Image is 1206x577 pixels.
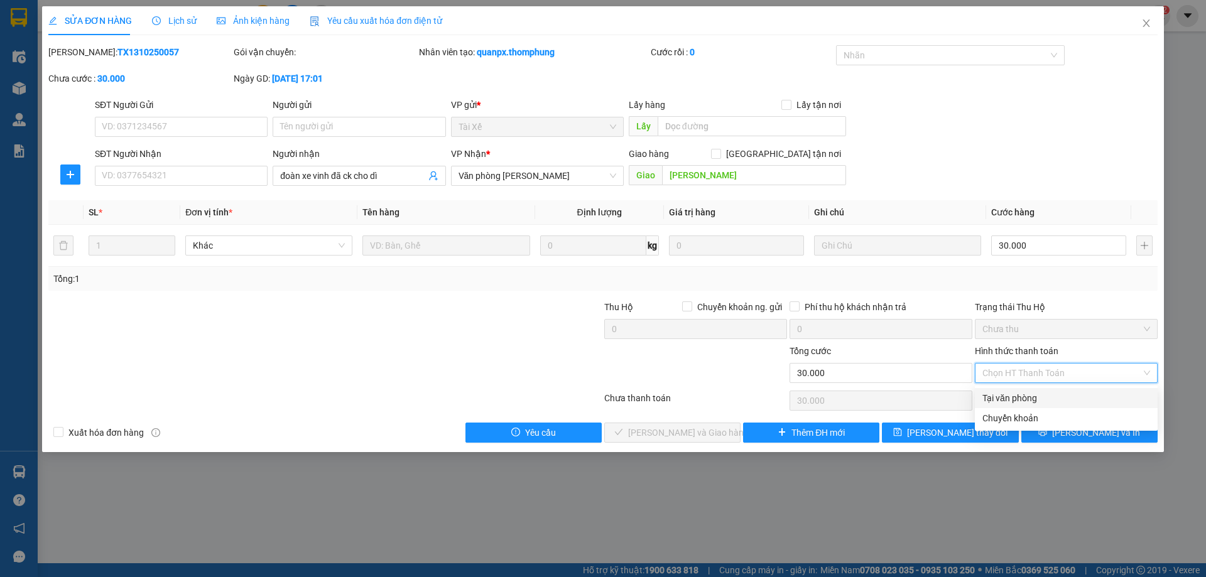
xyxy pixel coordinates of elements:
[89,207,99,217] span: SL
[465,423,602,443] button: exclamation-circleYêu cầu
[272,73,323,84] b: [DATE] 17:01
[658,116,846,136] input: Dọc đường
[975,346,1058,356] label: Hình thức thanh toán
[362,235,530,256] input: VD: Bàn, Ghế
[60,164,80,185] button: plus
[48,72,231,85] div: Chưa cước :
[1038,428,1047,438] span: printer
[651,45,834,59] div: Cước rồi :
[791,426,845,439] span: Thêm ĐH mới
[669,235,804,256] input: 0
[310,16,320,26] img: icon
[629,149,669,159] span: Giao hàng
[95,147,268,161] div: SĐT Người Nhận
[234,72,416,85] div: Ngày GD:
[185,207,232,217] span: Đơn vị tính
[217,16,225,25] span: picture
[511,428,520,438] span: exclamation-circle
[451,149,486,159] span: VP Nhận
[629,100,665,110] span: Lấy hàng
[63,426,149,439] span: Xuất hóa đơn hàng
[982,411,1150,425] div: Chuyển khoản
[662,165,846,185] input: Dọc đường
[604,423,741,443] button: check[PERSON_NAME] và Giao hàng
[1021,423,1158,443] button: printer[PERSON_NAME] và In
[459,166,616,185] span: Văn phòng Quỳnh Lưu
[791,98,846,112] span: Lấy tận nơi
[778,428,786,438] span: plus
[97,73,125,84] b: 30.000
[1129,6,1164,41] button: Close
[151,428,160,437] span: info-circle
[428,171,438,181] span: user-add
[692,300,787,314] span: Chuyển khoản ng. gửi
[893,428,902,438] span: save
[721,147,846,161] span: [GEOGRAPHIC_DATA] tận nơi
[982,364,1150,382] span: Chọn HT Thanh Toán
[1052,426,1140,439] span: [PERSON_NAME] và In
[882,423,1018,443] button: save[PERSON_NAME] thay đổi
[451,98,624,112] div: VP gửi
[310,16,442,26] span: Yêu cầu xuất hóa đơn điện tử
[790,346,831,356] span: Tổng cước
[477,47,555,57] b: quanpx.thomphung
[743,423,879,443] button: plusThêm ĐH mới
[604,302,633,312] span: Thu Hộ
[48,16,57,25] span: edit
[907,426,1008,439] span: [PERSON_NAME] thay đổi
[982,320,1150,338] span: Chưa thu
[53,272,465,286] div: Tổng: 1
[273,98,445,112] div: Người gửi
[982,391,1150,405] div: Tại văn phòng
[629,165,662,185] span: Giao
[152,16,161,25] span: clock-circle
[117,47,179,57] b: TX1310250057
[48,45,231,59] div: [PERSON_NAME]:
[1136,235,1153,256] button: plus
[48,16,132,26] span: SỬA ĐƠN HÀNG
[800,300,911,314] span: Phí thu hộ khách nhận trả
[809,200,986,225] th: Ghi chú
[577,207,622,217] span: Định lượng
[814,235,981,256] input: Ghi Chú
[1141,18,1151,28] span: close
[603,391,788,413] div: Chưa thanh toán
[459,117,616,136] span: Tài Xế
[53,235,73,256] button: delete
[975,300,1158,314] div: Trạng thái Thu Hộ
[95,98,268,112] div: SĐT Người Gửi
[273,147,445,161] div: Người nhận
[419,45,648,59] div: Nhân viên tạo:
[152,16,197,26] span: Lịch sử
[193,236,345,255] span: Khác
[690,47,695,57] b: 0
[234,45,416,59] div: Gói vận chuyển:
[525,426,556,439] span: Yêu cầu
[362,207,399,217] span: Tên hàng
[61,170,80,180] span: plus
[669,207,715,217] span: Giá trị hàng
[991,207,1035,217] span: Cước hàng
[646,235,659,256] span: kg
[217,16,290,26] span: Ảnh kiện hàng
[629,116,658,136] span: Lấy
